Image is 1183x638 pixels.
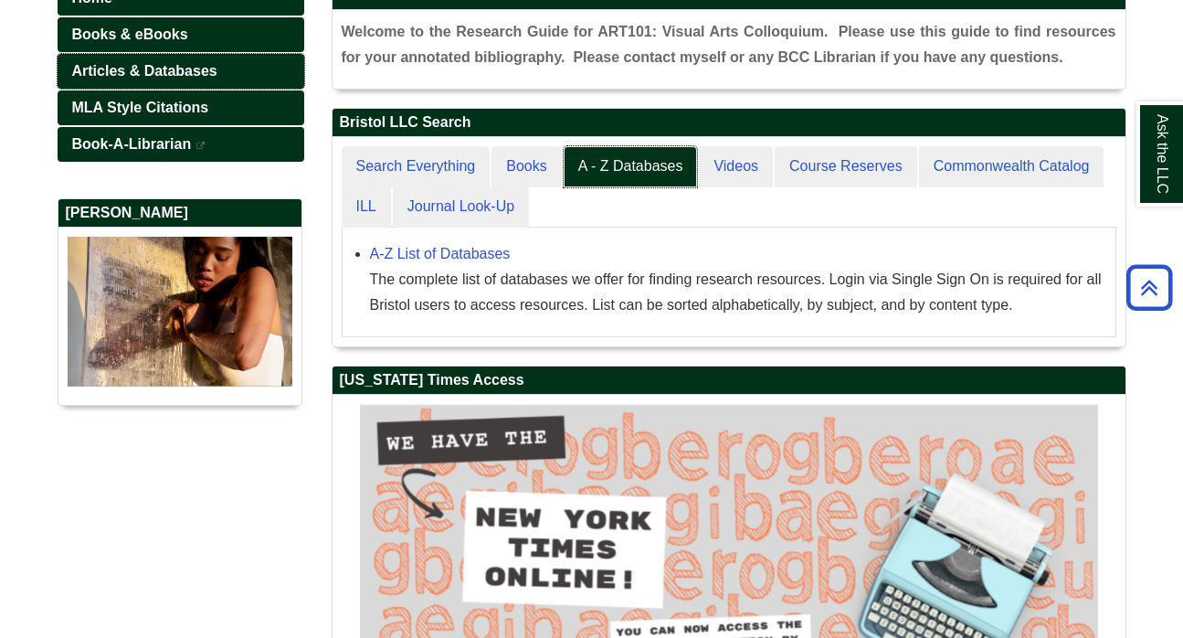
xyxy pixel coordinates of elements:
i: This link opens in a new window [195,142,206,150]
a: Back to Top [1120,275,1178,300]
a: A-Z List of Databases [370,246,511,261]
h2: Bristol LLC Search [333,109,1125,137]
span: Books & eBooks [72,27,188,42]
a: Videos [699,146,773,187]
a: Book-A-Librarian [58,127,304,162]
a: Books [491,146,561,187]
a: ILL [342,186,391,228]
h2: [US_STATE] Times Access [333,367,1125,395]
a: Course Reserves [775,146,917,187]
a: A - Z Databases [564,146,698,187]
a: Commonwealth Catalog [919,146,1104,187]
h2: [PERSON_NAME] [58,199,301,228]
div: The complete list of databases we offer for finding research resources. Login via Single Sign On ... [370,267,1106,318]
a: Search Everything [342,146,491,187]
span: Book-A-Librarian [72,136,192,152]
a: Books & eBooks [58,17,304,52]
a: Articles & Databases [58,54,304,89]
a: MLA Style Citations [58,90,304,125]
span: Welcome to the Research Guide for ART101: Visual Arts Colloquium. Please use this guide to find r... [342,24,1116,65]
span: Articles & Databases [72,63,217,79]
span: MLA Style Citations [72,100,209,115]
a: Journal Look-Up [393,186,529,228]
